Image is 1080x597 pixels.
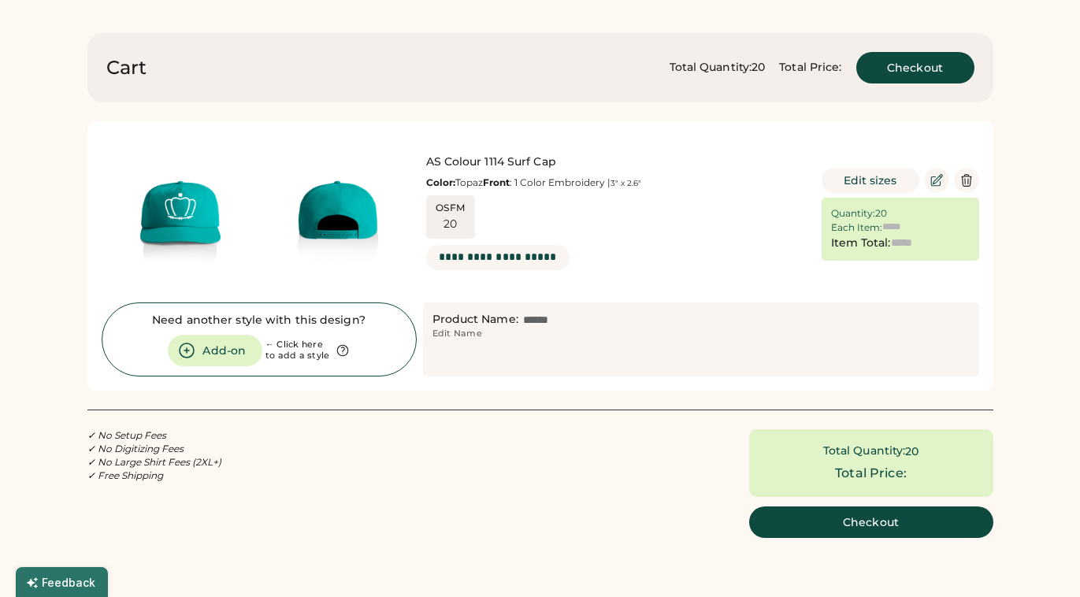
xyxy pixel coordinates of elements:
div: ← Click here to add a style [265,339,330,362]
div: Product Name: [432,312,518,328]
button: Add-on [168,335,262,366]
div: Topaz : 1 Color Embroidery | [426,176,807,189]
div: Total Quantity: [823,443,906,459]
div: Item Total: [831,235,891,251]
div: 20 [875,207,887,220]
div: Total Quantity: [670,60,752,76]
div: 20 [752,60,765,76]
div: 20 [444,217,458,232]
img: generate-image [259,135,417,293]
button: Checkout [749,506,993,538]
button: Checkout [856,52,974,83]
strong: Color: [426,176,455,188]
font: 3" x 2.6" [611,178,641,188]
em: ✓ No Setup Fees [87,429,166,441]
div: Edit Name [432,328,482,340]
div: Total Price: [779,60,841,76]
strong: Front [483,176,510,188]
em: ✓ No Large Shirt Fees (2XL+) [87,456,221,468]
button: Edit Product [924,168,949,193]
em: ✓ No Digitizing Fees [87,443,184,454]
em: ✓ Free Shipping [87,469,163,481]
img: generate-image [102,135,259,293]
div: OSFM [436,202,466,214]
div: Each Item: [831,221,882,234]
div: Total Price: [835,464,907,483]
button: Delete [954,168,979,193]
div: Cart [106,55,147,80]
div: 20 [905,445,919,458]
div: Need another style with this design? [152,313,366,328]
button: Edit sizes [822,168,919,193]
div: AS Colour 1114 Surf Cap [426,154,807,170]
div: Quantity: [831,207,875,220]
